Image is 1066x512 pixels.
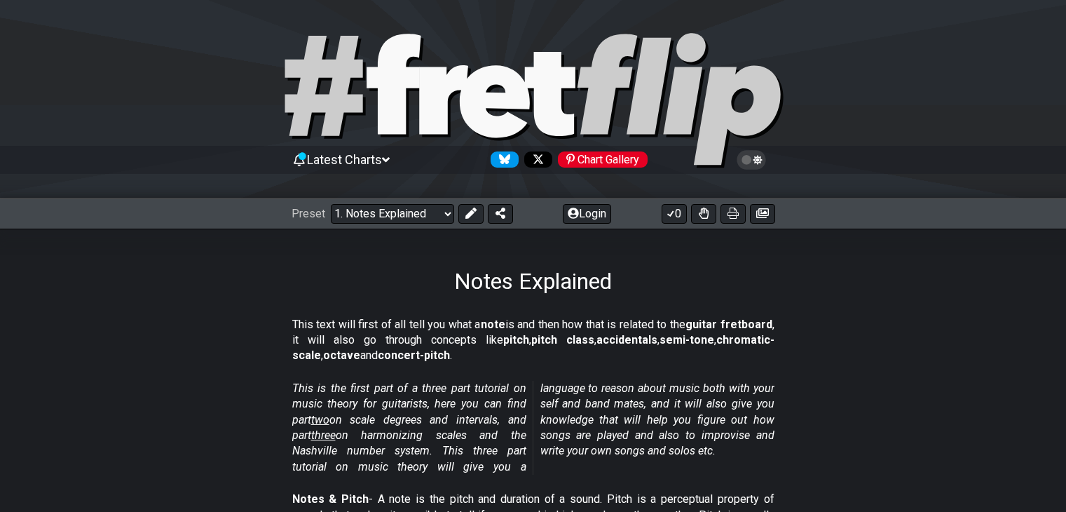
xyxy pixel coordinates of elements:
[331,204,454,224] select: Preset
[292,207,325,220] span: Preset
[558,151,648,168] div: Chart Gallery
[311,413,329,426] span: two
[503,333,529,346] strong: pitch
[685,318,772,331] strong: guitar fretboard
[378,349,450,362] strong: concert-pitch
[563,204,611,224] button: Login
[485,151,519,168] a: Follow #fretflip at Bluesky
[292,382,774,473] em: This is the first part of a three part tutorial on music theory for guitarists, here you can find...
[323,349,360,362] strong: octave
[660,333,714,346] strong: semi-tone
[662,204,687,224] button: 0
[292,317,774,364] p: This text will first of all tell you what a is and then how that is related to the , it will also...
[750,204,775,224] button: Create image
[481,318,505,331] strong: note
[311,429,336,442] span: three
[531,333,594,346] strong: pitch class
[691,204,716,224] button: Toggle Dexterity for all fretkits
[454,268,612,295] h1: Notes Explained
[307,152,382,167] span: Latest Charts
[292,492,369,506] strong: Notes & Pitch
[519,151,552,168] a: Follow #fretflip at X
[488,204,513,224] button: Share Preset
[552,151,648,168] a: #fretflip at Pinterest
[744,154,760,166] span: Toggle light / dark theme
[458,204,484,224] button: Edit Preset
[720,204,746,224] button: Print
[596,333,657,346] strong: accidentals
